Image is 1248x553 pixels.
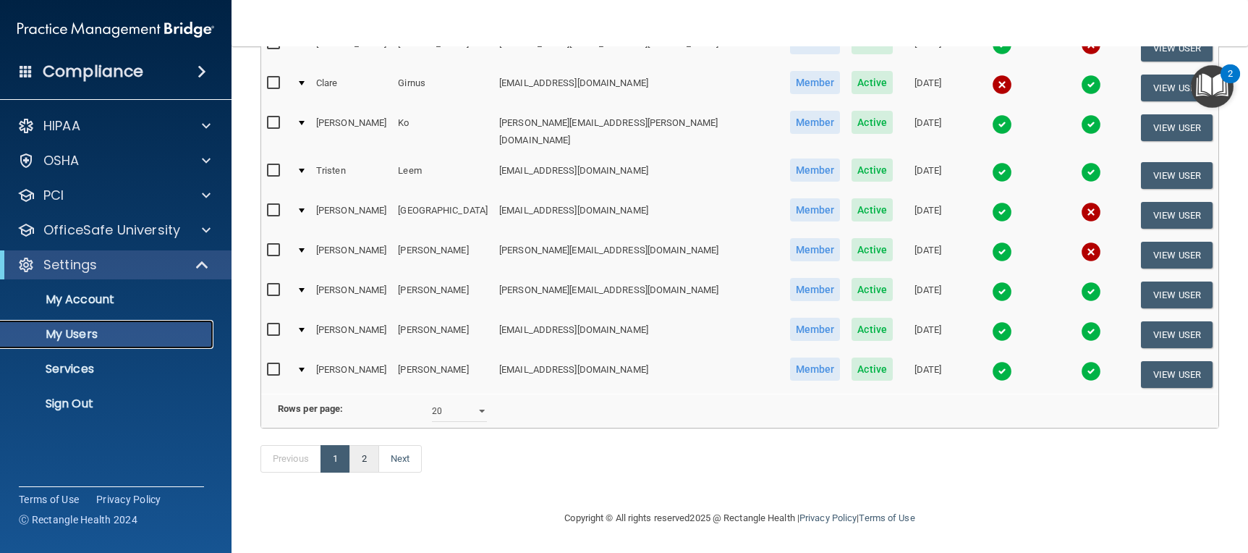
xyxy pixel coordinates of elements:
[493,68,784,108] td: [EMAIL_ADDRESS][DOMAIN_NAME]
[392,28,493,68] td: [PERSON_NAME]
[321,445,350,473] a: 1
[1081,202,1101,222] img: cross.ca9f0e7f.svg
[899,315,957,355] td: [DATE]
[378,445,422,473] a: Next
[493,355,784,394] td: [EMAIL_ADDRESS][DOMAIN_NAME]
[852,198,893,221] span: Active
[1141,114,1213,141] button: View User
[43,187,64,204] p: PCI
[17,221,211,239] a: OfficeSafe University
[1081,162,1101,182] img: tick.e7d51cea.svg
[17,256,210,274] a: Settings
[899,108,957,156] td: [DATE]
[899,156,957,195] td: [DATE]
[96,492,161,507] a: Privacy Policy
[1191,65,1234,108] button: Open Resource Center, 2 new notifications
[992,202,1012,222] img: tick.e7d51cea.svg
[899,275,957,315] td: [DATE]
[1141,361,1213,388] button: View User
[992,321,1012,342] img: tick.e7d51cea.svg
[493,108,784,156] td: [PERSON_NAME][EMAIL_ADDRESS][PERSON_NAME][DOMAIN_NAME]
[310,68,392,108] td: Clare
[392,275,493,315] td: [PERSON_NAME]
[1141,202,1213,229] button: View User
[1228,74,1233,93] div: 2
[1141,75,1213,101] button: View User
[1141,162,1213,189] button: View User
[43,62,143,82] h4: Compliance
[9,292,207,307] p: My Account
[310,275,392,315] td: [PERSON_NAME]
[1141,282,1213,308] button: View User
[349,445,379,473] a: 2
[17,117,211,135] a: HIPAA
[992,114,1012,135] img: tick.e7d51cea.svg
[43,152,80,169] p: OSHA
[799,512,857,523] a: Privacy Policy
[1081,282,1101,302] img: tick.e7d51cea.svg
[852,358,893,381] span: Active
[19,512,137,527] span: Ⓒ Rectangle Health 2024
[392,315,493,355] td: [PERSON_NAME]
[790,159,841,182] span: Member
[493,156,784,195] td: [EMAIL_ADDRESS][DOMAIN_NAME]
[19,492,79,507] a: Terms of Use
[852,278,893,301] span: Active
[392,235,493,275] td: [PERSON_NAME]
[790,278,841,301] span: Member
[17,152,211,169] a: OSHA
[1081,321,1101,342] img: tick.e7d51cea.svg
[790,111,841,134] span: Member
[852,71,893,94] span: Active
[790,238,841,261] span: Member
[310,28,392,68] td: [PERSON_NAME]
[278,403,343,414] b: Rows per page:
[9,362,207,376] p: Services
[790,198,841,221] span: Member
[852,111,893,134] span: Active
[992,162,1012,182] img: tick.e7d51cea.svg
[493,235,784,275] td: [PERSON_NAME][EMAIL_ADDRESS][DOMAIN_NAME]
[392,156,493,195] td: Leem
[1081,361,1101,381] img: tick.e7d51cea.svg
[1081,242,1101,262] img: cross.ca9f0e7f.svg
[310,108,392,156] td: [PERSON_NAME]
[899,235,957,275] td: [DATE]
[992,361,1012,381] img: tick.e7d51cea.svg
[899,28,957,68] td: [DATE]
[476,495,1004,541] div: Copyright © All rights reserved 2025 @ Rectangle Health | |
[992,282,1012,302] img: tick.e7d51cea.svg
[790,318,841,341] span: Member
[852,318,893,341] span: Active
[790,71,841,94] span: Member
[392,108,493,156] td: Ko
[1081,75,1101,95] img: tick.e7d51cea.svg
[1141,321,1213,348] button: View User
[899,355,957,394] td: [DATE]
[9,327,207,342] p: My Users
[392,355,493,394] td: [PERSON_NAME]
[17,187,211,204] a: PCI
[992,75,1012,95] img: cross.ca9f0e7f.svg
[9,397,207,411] p: Sign Out
[260,445,321,473] a: Previous
[310,195,392,235] td: [PERSON_NAME]
[852,238,893,261] span: Active
[310,235,392,275] td: [PERSON_NAME]
[899,68,957,108] td: [DATE]
[493,28,784,68] td: [PERSON_NAME][EMAIL_ADDRESS][DOMAIN_NAME]
[790,358,841,381] span: Member
[310,156,392,195] td: Tristen
[392,195,493,235] td: [GEOGRAPHIC_DATA]
[493,315,784,355] td: [EMAIL_ADDRESS][DOMAIN_NAME]
[310,355,392,394] td: [PERSON_NAME]
[310,315,392,355] td: [PERSON_NAME]
[852,159,893,182] span: Active
[859,512,914,523] a: Terms of Use
[1141,242,1213,269] button: View User
[392,68,493,108] td: Girnus
[1141,35,1213,62] button: View User
[17,15,214,44] img: PMB logo
[899,195,957,235] td: [DATE]
[1081,114,1101,135] img: tick.e7d51cea.svg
